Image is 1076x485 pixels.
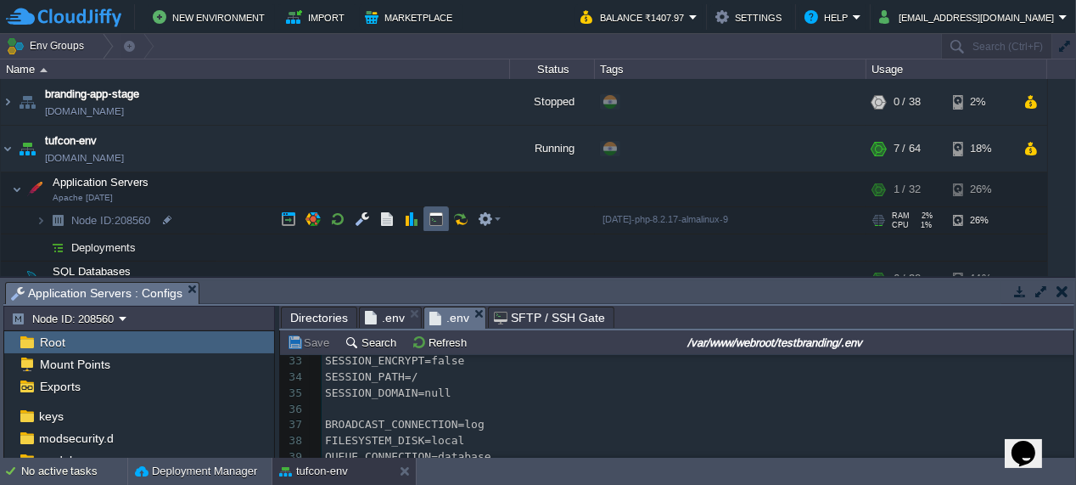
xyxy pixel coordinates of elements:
span: BROADCAST_CONNECTION=log [325,418,485,431]
span: SESSION_ENCRYPT=false [325,354,464,367]
div: 36 [280,402,306,418]
span: .env [365,307,405,328]
button: Settings [715,7,787,27]
a: tufcon-env [45,133,97,149]
button: Node ID: 208560 [11,311,119,326]
button: Search [345,335,401,350]
img: AMDAwAAAACH5BAEAAAAALAAAAAABAAEAAAICRAEAOw== [46,207,70,234]
img: AMDAwAAAACH5BAEAAAAALAAAAAABAAEAAAICRAEAOw== [23,262,47,296]
span: Application Servers : Configs [11,283,182,304]
button: Marketplace [365,7,457,27]
img: AMDAwAAAACH5BAEAAAAALAAAAAABAAEAAAICRAEAOw== [36,207,46,234]
div: Status [511,59,594,79]
span: Application Servers [51,175,151,189]
img: AMDAwAAAACH5BAEAAAAALAAAAAABAAEAAAICRAEAOw== [12,172,22,206]
button: New Environment [153,7,270,27]
a: branding-app-stage [45,86,139,103]
span: SESSION_DOMAIN=null [325,386,451,399]
img: AMDAwAAAACH5BAEAAAAALAAAAAABAAEAAAICRAEAOw== [40,68,48,72]
span: Node ID: [71,214,115,227]
div: 6 / 32 [894,262,921,296]
a: keys [36,409,66,424]
div: Name [2,59,509,79]
div: Running [510,126,595,172]
div: No active tasks [21,458,127,485]
span: Directories [290,307,348,328]
div: 37 [280,417,306,433]
a: Node ID:208560 [70,213,153,228]
img: AMDAwAAAACH5BAEAAAAALAAAAAABAAEAAAICRAEAOw== [1,79,14,125]
div: 33 [280,353,306,369]
div: 2% [953,79,1008,125]
div: 11% [953,262,1008,296]
button: [EMAIL_ADDRESS][DOMAIN_NAME] [879,7,1059,27]
a: SQL Databases [51,265,133,278]
img: AMDAwAAAACH5BAEAAAAALAAAAAABAAEAAAICRAEAOw== [46,234,70,261]
div: 18% [953,126,1008,172]
a: [DOMAIN_NAME] [45,103,124,120]
span: 208560 [70,213,153,228]
span: [DATE]-php-8.2.17-almalinux-9 [602,214,728,224]
div: 1 / 32 [894,172,921,206]
a: Exports [36,379,83,394]
li: /var/www/webroot/beta-mason/.env [359,307,422,328]
span: Apache [DATE] [53,193,113,203]
a: Application ServersApache [DATE] [51,176,151,189]
button: Save [287,335,334,350]
a: Root [36,335,68,350]
img: CloudJiffy [6,7,121,28]
span: QUEUE_CONNECTION=database [325,450,491,463]
li: /var/www/webroot/testbranding/.env [423,307,486,328]
span: SFTP / SSH Gate [494,307,605,328]
div: Usage [867,59,1046,79]
div: 39 [280,449,306,465]
a: Deployments [70,240,138,255]
span: FILESYSTEM_DISK=local [325,434,464,447]
div: 7 / 64 [894,126,921,172]
span: SQL Databases [51,264,133,279]
img: AMDAwAAAACH5BAEAAAAALAAAAAABAAEAAAICRAEAOw== [1,126,14,172]
button: Deployment Manager [135,463,257,480]
div: 34 [280,369,306,386]
a: modsecurity.d [36,431,116,446]
img: AMDAwAAAACH5BAEAAAAALAAAAAABAAEAAAICRAEAOw== [23,172,47,206]
img: AMDAwAAAACH5BAEAAAAALAAAAAABAAEAAAICRAEAOw== [15,79,39,125]
button: tufcon-env [279,463,348,480]
a: modules [36,453,87,468]
span: .env [429,307,469,329]
button: Balance ₹1407.97 [580,7,689,27]
div: 38 [280,433,306,449]
span: CPU [892,221,909,229]
span: 2% [916,211,933,220]
button: Env Groups [6,34,90,58]
iframe: chat widget [1005,417,1059,468]
img: AMDAwAAAACH5BAEAAAAALAAAAAABAAEAAAICRAEAOw== [15,126,39,172]
div: Tags [596,59,866,79]
span: SESSION_PATH=/ [325,370,418,383]
div: Stopped [510,79,595,125]
button: Import [286,7,350,27]
img: AMDAwAAAACH5BAEAAAAALAAAAAABAAEAAAICRAEAOw== [12,262,22,296]
a: [DOMAIN_NAME] [45,149,124,166]
img: AMDAwAAAACH5BAEAAAAALAAAAAABAAEAAAICRAEAOw== [36,234,46,261]
div: 26% [953,207,1008,234]
div: 0 / 38 [894,79,921,125]
div: 26% [953,172,1008,206]
a: Mount Points [36,357,113,372]
span: 1% [916,221,933,229]
button: Refresh [412,335,472,350]
span: RAM [892,211,910,220]
button: Help [804,7,853,27]
div: 35 [280,386,306,402]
